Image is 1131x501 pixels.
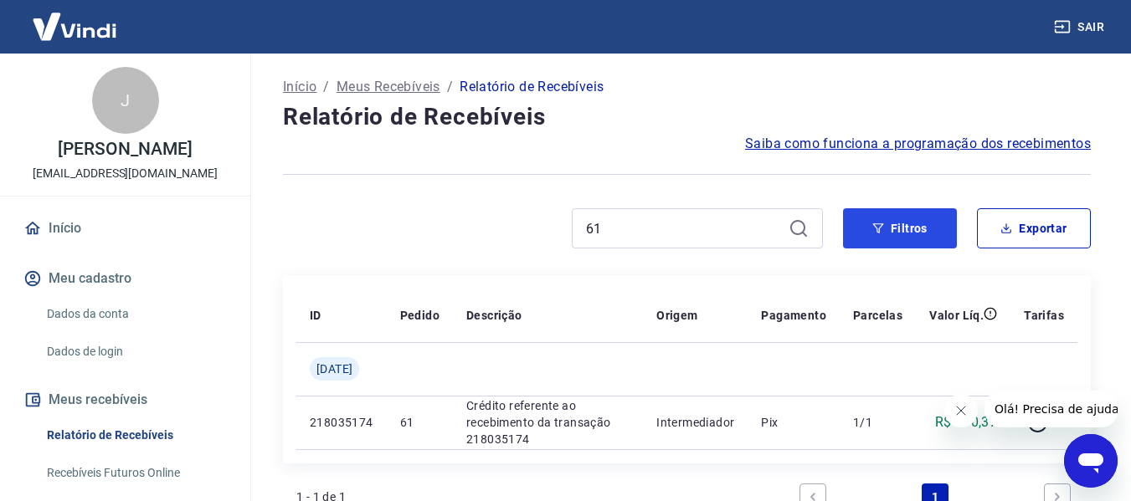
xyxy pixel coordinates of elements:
a: Relatório de Recebíveis [40,418,230,452]
a: Dados da conta [40,297,230,331]
p: Pagamento [761,307,826,324]
p: Valor Líq. [929,307,984,324]
a: Recebíveis Futuros Online [40,456,230,490]
button: Exportar [977,208,1091,248]
iframe: Mensagem da empresa [984,391,1118,427]
p: Pedido [400,307,440,324]
p: 61 [400,414,440,431]
p: Pix [761,414,826,431]
button: Filtros [843,208,957,248]
button: Meus recebíveis [20,381,230,418]
p: Origem [656,307,697,324]
a: Início [283,77,316,97]
p: Descrição [466,307,522,324]
button: Sair [1051,12,1111,43]
button: Meu cadastro [20,260,230,297]
span: [DATE] [316,360,352,377]
p: [EMAIL_ADDRESS][DOMAIN_NAME] [33,165,218,182]
p: Intermediador [656,414,734,431]
p: Crédito referente ao recebimento da transação 218035174 [466,397,630,447]
p: / [323,77,329,97]
a: Início [20,210,230,247]
p: 1/1 [853,414,902,431]
p: ID [310,307,321,324]
div: J [92,67,159,134]
a: Dados de login [40,335,230,369]
a: Saiba como funciona a programação dos recebimentos [745,134,1091,154]
img: Vindi [20,1,129,52]
iframe: Botão para abrir a janela de mensagens [1064,434,1118,488]
p: Parcelas [853,307,902,324]
p: 218035174 [310,414,373,431]
p: [PERSON_NAME] [58,141,192,158]
span: Olá! Precisa de ajuda? [10,12,141,25]
p: R$ 170,37 [935,412,998,432]
h4: Relatório de Recebíveis [283,100,1091,134]
p: Relatório de Recebíveis [460,77,604,97]
p: Tarifas [1024,307,1064,324]
input: Busque pelo número do pedido [586,216,782,241]
p: / [447,77,453,97]
a: Meus Recebíveis [337,77,440,97]
iframe: Fechar mensagem [944,394,978,427]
